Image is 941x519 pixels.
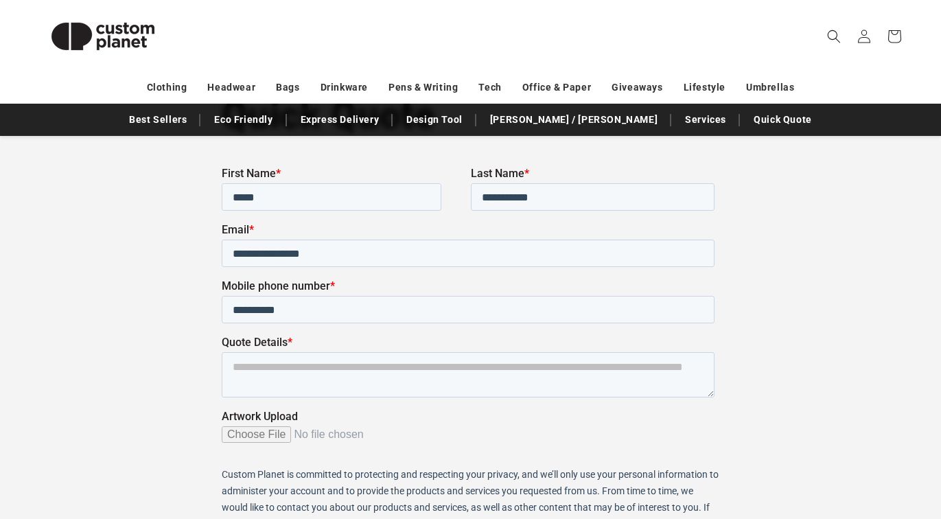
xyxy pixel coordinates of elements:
[147,76,187,100] a: Clothing
[207,108,279,132] a: Eco Friendly
[276,76,299,100] a: Bags
[746,76,794,100] a: Umbrellas
[321,76,368,100] a: Drinkware
[399,108,469,132] a: Design Tool
[678,108,733,132] a: Services
[294,108,386,132] a: Express Delivery
[483,108,664,132] a: [PERSON_NAME] / [PERSON_NAME]
[684,76,725,100] a: Lifestyle
[478,76,501,100] a: Tech
[819,21,849,51] summary: Search
[122,108,194,132] a: Best Sellers
[522,76,591,100] a: Office & Paper
[747,108,819,132] a: Quick Quote
[207,76,255,100] a: Headwear
[872,453,941,519] iframe: Chat Widget
[34,5,172,67] img: Custom Planet
[612,76,662,100] a: Giveaways
[388,76,458,100] a: Pens & Writing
